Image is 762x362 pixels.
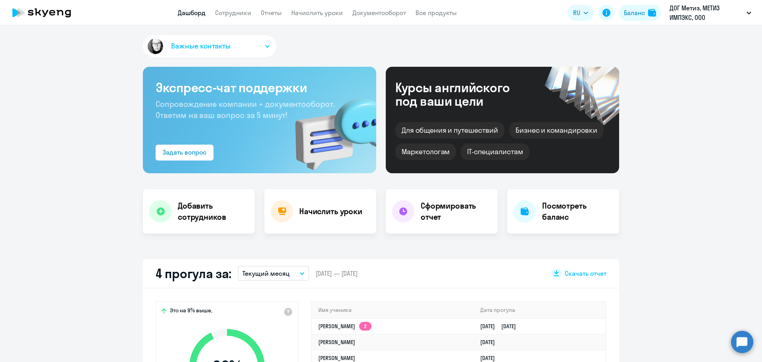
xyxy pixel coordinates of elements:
h2: 4 прогула за: [156,265,231,281]
span: [DATE] — [DATE] [316,269,358,278]
img: balance [648,9,656,17]
span: Важные контакты [171,41,231,51]
a: [DATE] [480,354,501,362]
button: Текущий месяц [238,266,309,281]
button: RU [568,5,594,21]
h3: Экспресс-чат поддержки [156,79,364,95]
h4: Посмотреть баланс [542,200,613,223]
button: Важные контакты [143,35,276,57]
a: Дашборд [178,9,206,17]
div: IT-специалистам [461,143,529,160]
a: [DATE][DATE] [480,323,522,330]
button: ДОГ Метиз, МЕТИЗ ИМПЭКС, ООО [666,3,755,22]
a: [DATE] [480,339,501,346]
h4: Добавить сотрудников [178,200,248,223]
p: Текущий месяц [242,269,290,278]
span: Это на 9% выше, [170,307,212,316]
div: Маркетологам [395,143,456,160]
a: Все продукты [416,9,457,17]
button: Балансbalance [619,5,661,21]
a: Отчеты [261,9,282,17]
a: [PERSON_NAME] [318,354,355,362]
h4: Начислить уроки [299,206,362,217]
p: ДОГ Метиз, МЕТИЗ ИМПЭКС, ООО [670,3,743,22]
th: Имя ученика [312,302,474,318]
app-skyeng-badge: 2 [359,322,371,331]
span: Сопровождение компании + документооборот. Ответим на ваш вопрос за 5 минут! [156,99,335,120]
div: Курсы английского под ваши цели [395,81,531,108]
a: [PERSON_NAME] [318,339,355,346]
div: Бизнес и командировки [509,122,604,139]
div: Для общения и путешествий [395,122,504,139]
img: avatar [146,37,165,56]
span: Скачать отчет [565,269,606,278]
a: Документооборот [352,9,406,17]
a: Сотрудники [215,9,251,17]
th: Дата прогула [474,302,606,318]
div: Баланс [624,8,645,17]
img: bg-img [284,84,376,173]
a: [PERSON_NAME]2 [318,323,371,330]
div: Задать вопрос [163,147,206,157]
button: Задать вопрос [156,145,214,161]
h4: Сформировать отчет [421,200,491,223]
span: RU [573,8,580,17]
a: Начислить уроки [291,9,343,17]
